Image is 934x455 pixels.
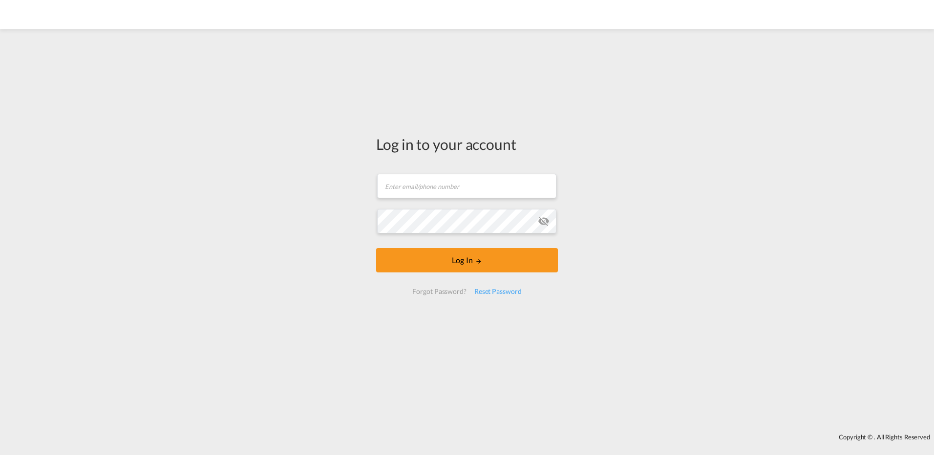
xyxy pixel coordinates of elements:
div: Log in to your account [376,134,558,154]
input: Enter email/phone number [377,174,556,198]
button: LOGIN [376,248,558,272]
md-icon: icon-eye-off [538,215,550,227]
div: Forgot Password? [408,283,470,300]
div: Reset Password [470,283,526,300]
